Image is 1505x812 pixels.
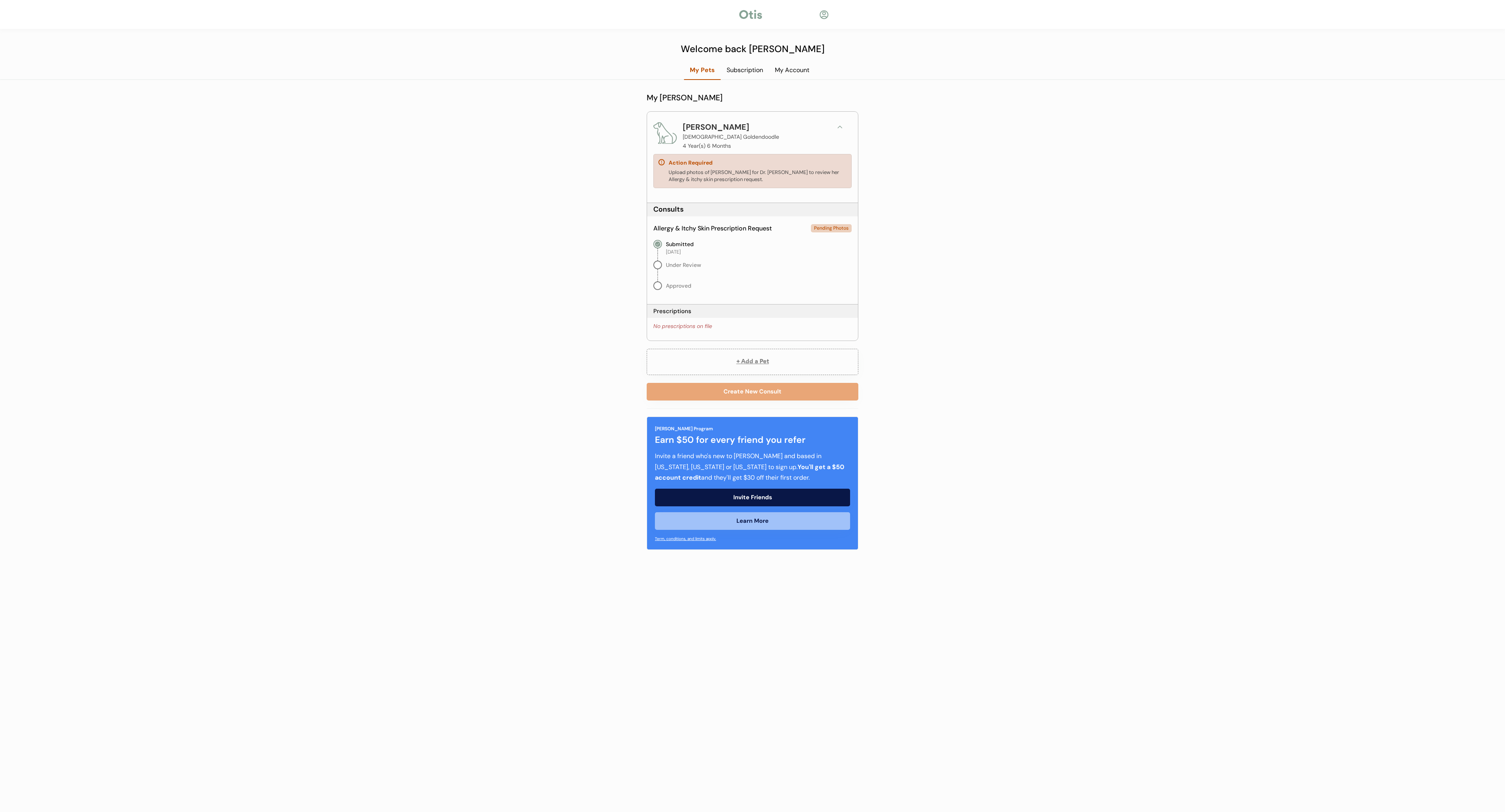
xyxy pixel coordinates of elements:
[683,121,749,133] div: [PERSON_NAME]
[655,489,850,506] button: Invite Friends
[666,261,701,269] div: Under Review
[647,383,858,401] button: Create New Consult
[666,281,691,290] div: Approved
[653,121,677,145] img: dog.png
[653,205,684,214] div: Consults
[655,451,850,483] div: Invite a friend who's new to [PERSON_NAME] and based in [US_STATE], [US_STATE] or [US_STATE] to s...
[721,66,769,74] div: Subscription
[683,143,731,149] p: 4 Year(s) 6 Months
[684,66,721,74] div: My Pets
[653,323,712,330] div: No prescriptions on file
[653,224,772,233] div: Allergy & Itchy Skin Prescription Request
[655,433,850,447] div: Earn $50 for every friend you refer
[669,159,713,167] div: Action Required
[666,248,681,256] div: [DATE]
[647,349,858,375] button: + Add a Pet
[655,463,846,482] strong: You'll get a $50 account credit
[655,425,713,432] div: [PERSON_NAME] Program
[811,224,852,232] div: Pending Photos
[669,169,847,183] div: Upload photos of [PERSON_NAME] for Dr. [PERSON_NAME] to review her Allergy & itchy skin prescript...
[655,512,850,530] button: Learn More
[647,92,858,103] div: My [PERSON_NAME]
[666,240,694,248] div: Submitted
[676,42,829,56] div: Welcome back [PERSON_NAME]
[655,536,716,541] a: Term, conditions, and limits apply.
[683,133,779,141] div: [DEMOGRAPHIC_DATA] Goldendoodle
[653,307,691,315] div: Prescriptions
[769,66,815,74] div: My Account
